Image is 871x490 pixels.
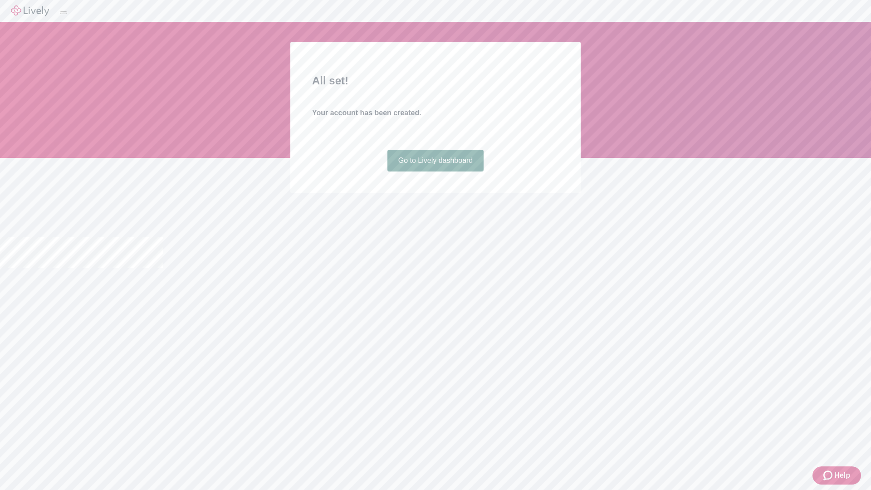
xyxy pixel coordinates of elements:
[823,470,834,481] svg: Zendesk support icon
[812,466,861,485] button: Zendesk support iconHelp
[834,470,850,481] span: Help
[60,11,67,14] button: Log out
[11,5,49,16] img: Lively
[312,108,559,118] h4: Your account has been created.
[387,150,484,171] a: Go to Lively dashboard
[312,73,559,89] h2: All set!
